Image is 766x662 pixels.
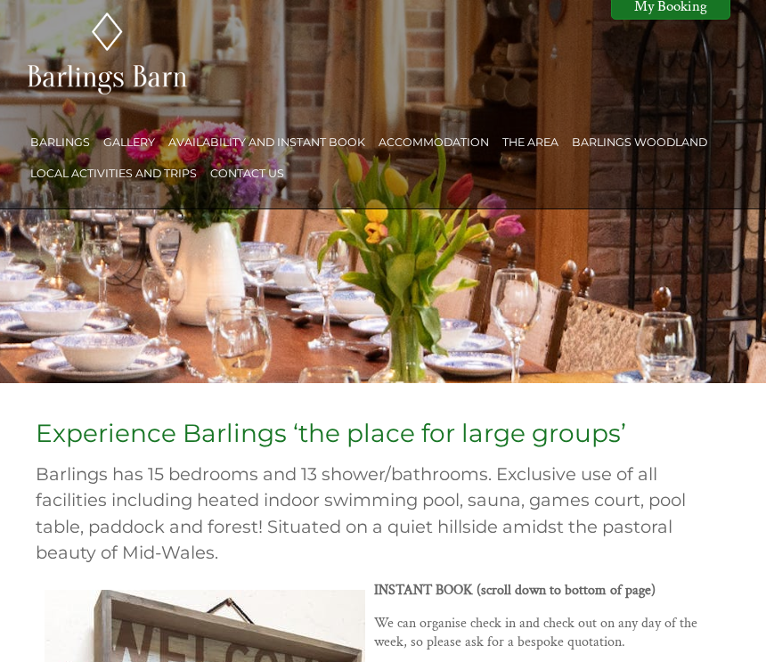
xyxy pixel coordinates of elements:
[25,10,190,97] img: Barlings Barn
[36,462,709,567] h2: Barlings has 15 bedrooms and 13 shower/bathrooms. Exclusive use of all facilities including heate...
[30,135,90,149] a: Barlings
[168,135,365,149] a: Availability and Instant Book
[379,135,489,149] a: Accommodation
[103,135,155,149] a: Gallery
[572,135,707,149] a: Barlings Woodland
[210,167,284,180] a: Contact Us
[36,418,709,448] h1: Experience Barlings ‘the place for large groups’
[374,581,656,600] strong: INSTANT BOOK (scroll down to bottom of page)
[30,167,197,180] a: Local activities and trips
[502,135,558,149] a: The Area
[36,614,709,651] p: We can organise check in and check out on any day of the week, so please ask for a bespoke quotat...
